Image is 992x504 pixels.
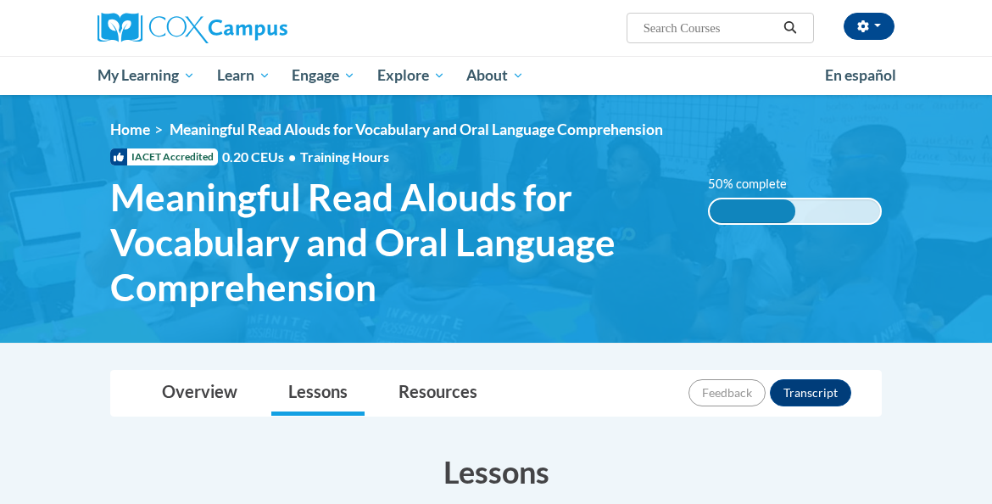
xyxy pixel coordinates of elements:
h3: Lessons [110,451,882,493]
span: About [466,65,524,86]
span: Learn [217,65,270,86]
span: 0.20 CEUs [222,148,300,166]
span: Engage [292,65,355,86]
button: Search [777,18,803,38]
span: Explore [377,65,445,86]
a: About [456,56,536,95]
button: Transcript [770,379,851,406]
button: Feedback [688,379,766,406]
a: Cox Campus [98,13,346,43]
a: Lessons [271,371,365,416]
a: Learn [206,56,281,95]
span: Training Hours [300,148,389,165]
span: • [288,148,296,165]
button: Account Settings [844,13,894,40]
a: Explore [366,56,456,95]
a: Home [110,120,150,138]
img: Cox Campus [98,13,287,43]
span: Meaningful Read Alouds for Vocabulary and Oral Language Comprehension [170,120,663,138]
a: Resources [382,371,494,416]
a: Overview [145,371,254,416]
label: 50% complete [708,175,805,193]
a: My Learning [86,56,206,95]
span: Meaningful Read Alouds for Vocabulary and Oral Language Comprehension [110,175,683,309]
div: Main menu [85,56,907,95]
span: IACET Accredited [110,148,218,165]
span: My Learning [98,65,195,86]
a: Engage [281,56,366,95]
div: 50% complete [710,199,795,223]
span: En español [825,66,896,84]
a: En español [814,58,907,93]
input: Search Courses [642,18,777,38]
